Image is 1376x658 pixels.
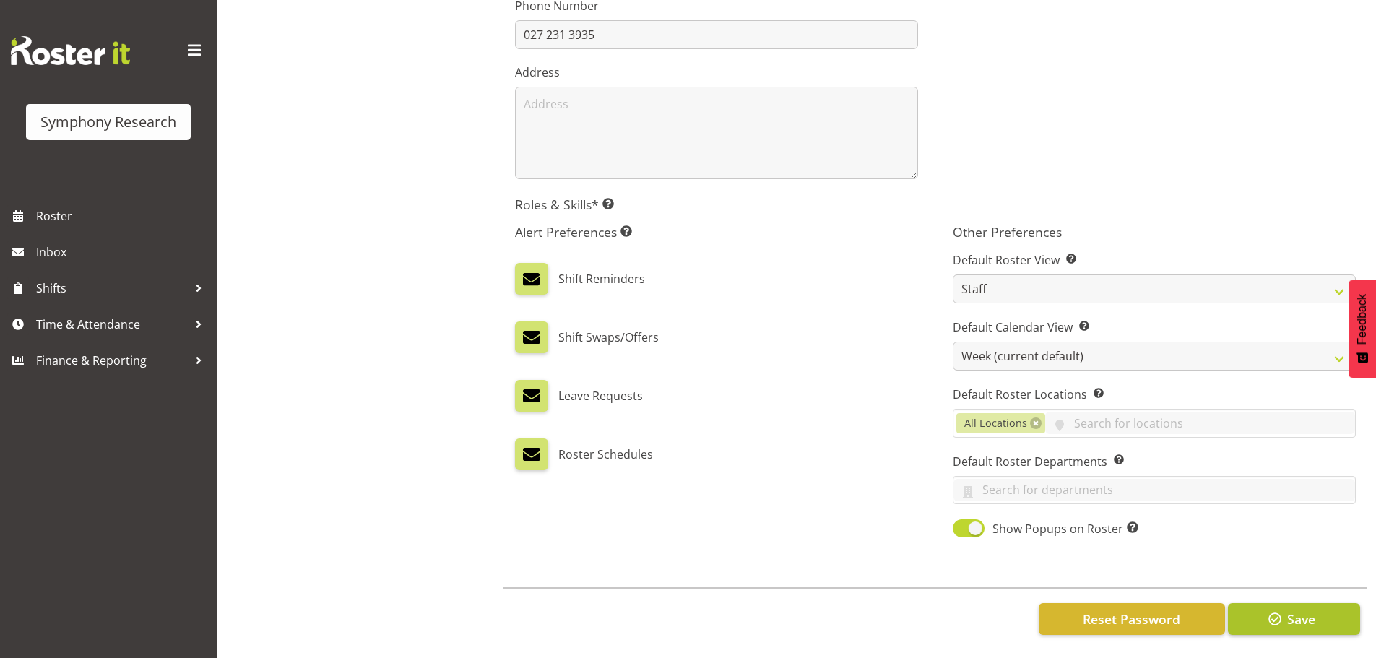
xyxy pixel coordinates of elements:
span: Feedback [1356,294,1369,345]
label: Roster Schedules [558,438,653,470]
span: Finance & Reporting [36,350,188,371]
span: Time & Attendance [36,313,188,335]
label: Address [515,64,918,81]
h5: Alert Preferences [515,224,918,240]
span: Inbox [36,241,209,263]
span: Save [1287,610,1315,628]
span: Roster [36,205,209,227]
label: Shift Reminders [558,263,645,295]
label: Default Roster Locations [953,386,1356,403]
span: Shifts [36,277,188,299]
label: Default Calendar View [953,319,1356,336]
img: Rosterit website logo [11,36,130,65]
label: Shift Swaps/Offers [558,321,659,353]
h5: Other Preferences [953,224,1356,240]
span: All Locations [964,415,1027,431]
span: Reset Password [1083,610,1180,628]
input: Phone Number [515,20,918,49]
input: Search for locations [1045,412,1355,434]
div: Symphony Research [40,111,176,133]
label: Default Roster View [953,251,1356,269]
input: Search for departments [953,479,1355,501]
button: Reset Password [1039,603,1225,635]
label: Leave Requests [558,380,643,412]
h5: Roles & Skills* [515,196,1356,212]
label: Default Roster Departments [953,453,1356,470]
button: Save [1228,603,1360,635]
span: Show Popups on Roster [985,520,1138,537]
button: Feedback - Show survey [1349,280,1376,378]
